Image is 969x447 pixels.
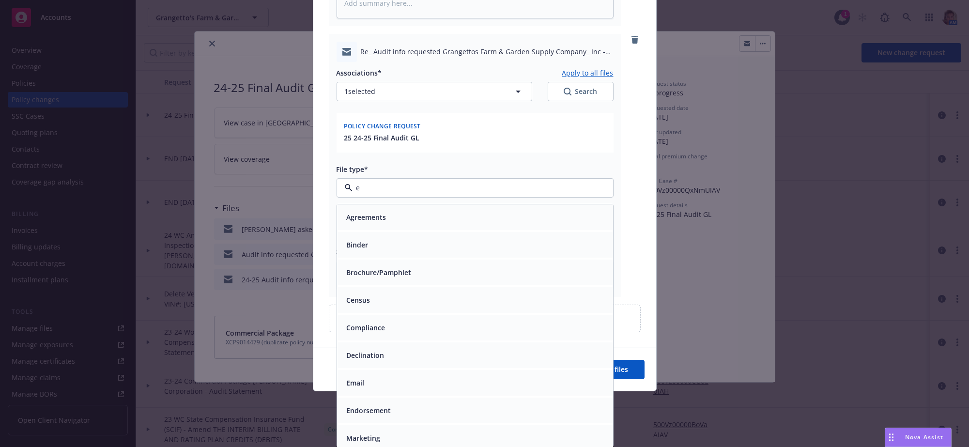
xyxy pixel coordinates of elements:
button: Brochure/Pamphlet [347,267,412,277]
span: Nova Assist [905,433,943,441]
button: Binder [347,240,369,250]
div: Drag to move [885,428,897,447]
button: Agreements [347,212,386,222]
button: Census [347,295,370,305]
button: Nova Assist [885,428,952,447]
